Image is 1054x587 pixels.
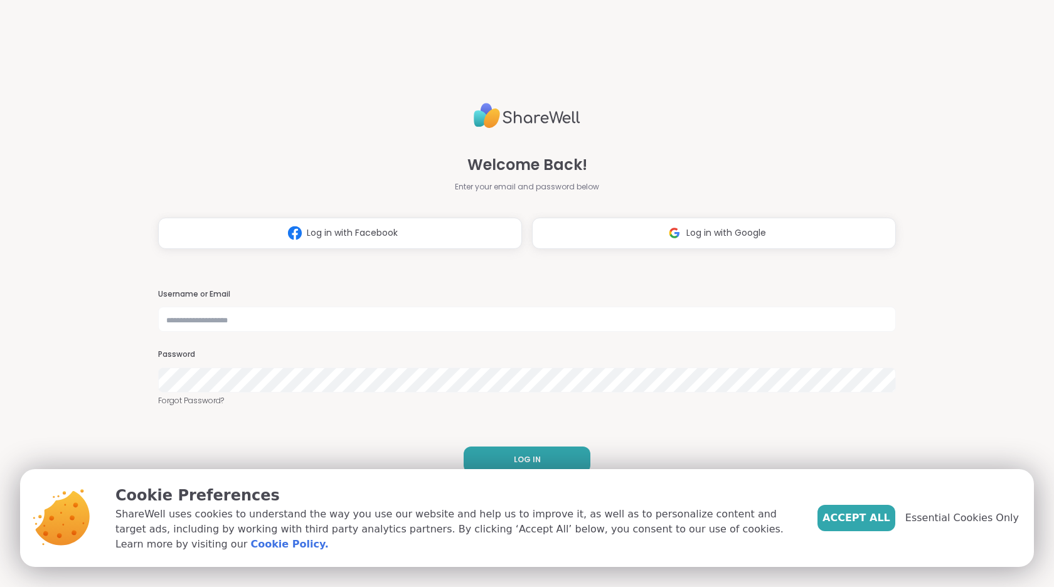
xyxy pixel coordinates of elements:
p: Cookie Preferences [115,484,797,507]
button: Log in with Facebook [158,218,522,249]
a: Cookie Policy. [250,537,328,552]
p: ShareWell uses cookies to understand the way you use our website and help us to improve it, as we... [115,507,797,552]
img: ShareWell Logo [474,98,580,134]
img: ShareWell Logomark [663,221,686,245]
button: Log in with Google [532,218,896,249]
button: LOG IN [464,447,590,473]
span: Essential Cookies Only [905,510,1019,526]
a: Forgot Password? [158,395,896,406]
span: Log in with Google [686,226,766,240]
h3: Password [158,349,896,360]
span: Log in with Facebook [307,226,398,240]
img: ShareWell Logomark [283,221,307,245]
span: Accept All [822,510,890,526]
span: Enter your email and password below [455,181,599,193]
span: Welcome Back! [467,154,587,176]
button: Accept All [817,505,895,531]
h3: Username or Email [158,289,896,300]
span: LOG IN [514,454,541,465]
